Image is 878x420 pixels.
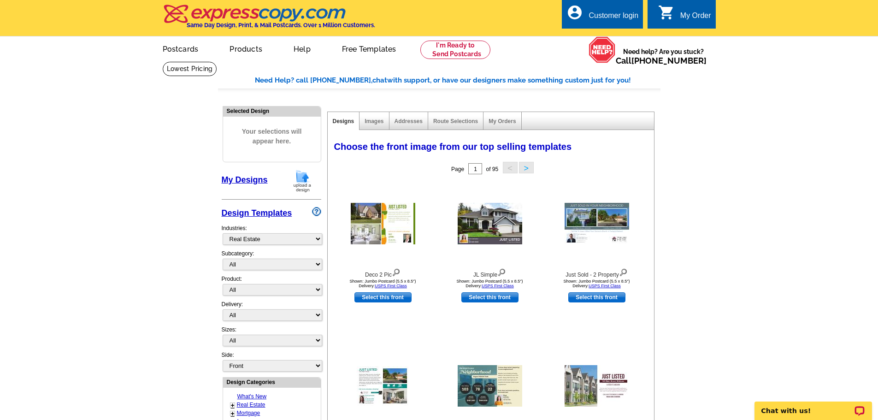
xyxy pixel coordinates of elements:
a: USPS First Class [589,284,621,288]
img: Just Sold - 2 Property [565,203,629,244]
div: Deco 2 Pic [332,266,434,279]
iframe: LiveChat chat widget [748,391,878,420]
h4: Same Day Design, Print, & Mail Postcards. Over 1 Million Customers. [187,22,375,29]
img: Deco 2 Pic [351,203,415,244]
img: Listed Two Photo [357,366,409,406]
div: Subcategory: [222,249,321,275]
img: design-wizard-help-icon.png [312,207,321,216]
div: Sizes: [222,325,321,351]
img: RE Fresh [565,365,629,407]
span: Your selections will appear here. [230,118,314,155]
a: account_circle Customer login [566,10,638,22]
div: My Order [680,12,711,24]
img: help [589,36,616,63]
a: Designs [333,118,354,124]
a: Route Selections [433,118,478,124]
img: Neighborhood Latest [458,365,522,407]
img: upload-design [290,169,314,193]
i: shopping_cart [658,4,675,21]
button: < [503,162,518,173]
a: Postcards [148,37,213,59]
a: Mortgage [237,410,260,416]
div: Design Categories [223,378,321,386]
button: > [519,162,534,173]
a: Design Templates [222,208,292,218]
i: account_circle [566,4,583,21]
a: Real Estate [237,402,265,408]
a: Images [365,118,383,124]
div: Side: [222,351,321,373]
div: Delivery: [222,300,321,325]
a: USPS First Class [482,284,514,288]
img: view design details [619,266,628,277]
div: Customer login [589,12,638,24]
a: My Orders [489,118,516,124]
a: use this design [568,292,625,302]
a: + [231,410,235,417]
div: Shown: Jumbo Postcard (5.5 x 8.5") Delivery: [439,279,541,288]
div: Just Sold - 2 Property [546,266,648,279]
span: Choose the front image from our top selling templates [334,142,572,152]
div: Selected Design [223,106,321,115]
a: Help [279,37,325,59]
div: Product: [222,275,321,300]
div: Need Help? call [PHONE_NUMBER], with support, or have our designers make something custom just fo... [255,75,660,86]
span: of 95 [486,166,498,172]
a: My Designs [222,175,268,184]
img: view design details [392,266,401,277]
a: USPS First Class [375,284,407,288]
a: What's New [237,393,267,400]
span: Call [616,56,707,65]
span: Need help? Are you stuck? [616,47,711,65]
a: Same Day Design, Print, & Mail Postcards. Over 1 Million Customers. [163,11,375,29]
span: Page [451,166,464,172]
img: view design details [497,266,506,277]
div: Shown: Jumbo Postcard (5.5 x 8.5") Delivery: [546,279,648,288]
div: Industries: [222,219,321,249]
a: shopping_cart My Order [658,10,711,22]
div: Shown: Jumbo Postcard (5.5 x 8.5") Delivery: [332,279,434,288]
a: Products [215,37,277,59]
span: chat [372,76,387,84]
a: Addresses [395,118,423,124]
a: [PHONE_NUMBER] [631,56,707,65]
a: + [231,402,235,409]
img: JL Simple [458,203,522,244]
a: use this design [461,292,519,302]
a: Free Templates [327,37,411,59]
div: JL Simple [439,266,541,279]
a: use this design [354,292,412,302]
